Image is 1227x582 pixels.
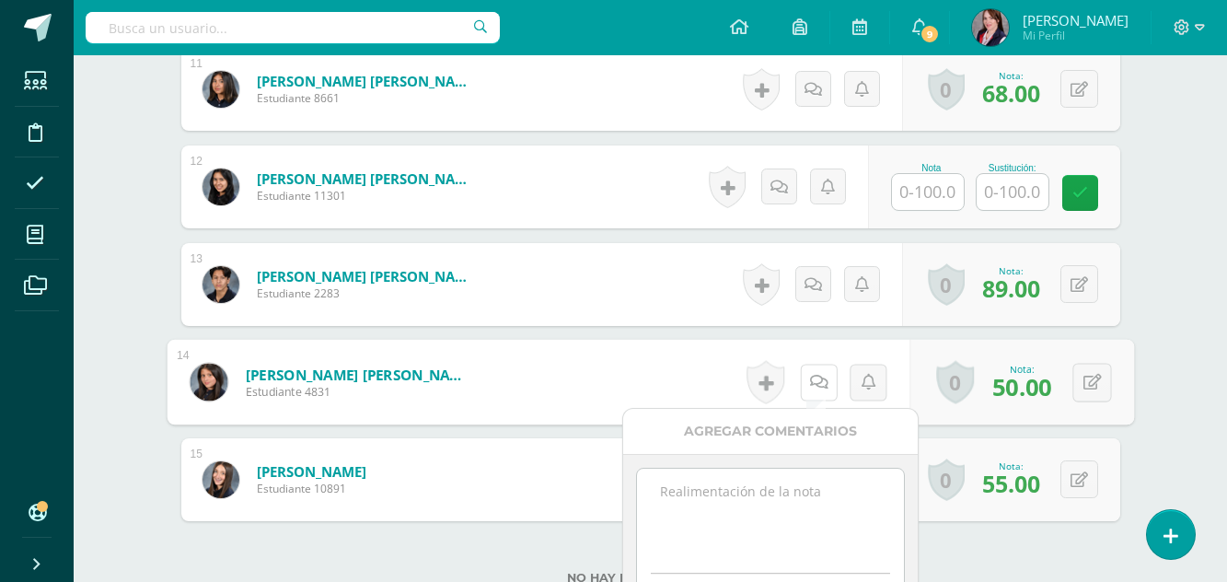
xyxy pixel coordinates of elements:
[992,370,1052,402] span: 50.00
[928,68,965,111] a: 0
[1023,11,1129,29] span: [PERSON_NAME]
[257,188,478,204] span: Estudiante 11301
[203,266,239,303] img: 983f28cb77b17f29d6235b4da23acf3c.png
[203,169,239,205] img: 183a221102ea69aa048d936303a74279.png
[257,462,366,481] a: [PERSON_NAME]
[203,461,239,498] img: 75de59b36ca7c6e552bc75bfde03ac65.png
[257,72,478,90] a: [PERSON_NAME] [PERSON_NAME]
[257,90,478,106] span: Estudiante 8661
[623,409,918,454] div: Agregar Comentarios
[972,9,1009,46] img: 256fac8282a297643e415d3697adb7c8.png
[257,267,478,285] a: [PERSON_NAME] [PERSON_NAME]
[257,285,478,301] span: Estudiante 2283
[86,12,500,43] input: Busca un usuario...
[920,24,940,44] span: 9
[892,174,964,210] input: 0-100.0
[982,468,1040,499] span: 55.00
[1023,28,1129,43] span: Mi Perfil
[257,169,478,188] a: [PERSON_NAME] [PERSON_NAME]
[257,481,366,496] span: Estudiante 10891
[928,459,965,501] a: 0
[982,460,1040,472] div: Nota:
[936,361,974,404] a: 0
[203,71,239,108] img: 57573da99fe2b9ab0840d937f446c4b1.png
[982,69,1040,82] div: Nota:
[245,384,472,401] span: Estudiante 4831
[982,264,1040,277] div: Nota:
[245,365,472,384] a: [PERSON_NAME] [PERSON_NAME]
[976,163,1049,173] div: Sustitución:
[977,174,1048,210] input: 0-100.0
[982,77,1040,109] span: 68.00
[891,163,972,173] div: Nota
[190,363,227,401] img: 9b1927ce670294ed17ef17710965d09b.png
[992,362,1052,375] div: Nota:
[928,263,965,306] a: 0
[982,273,1040,304] span: 89.00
